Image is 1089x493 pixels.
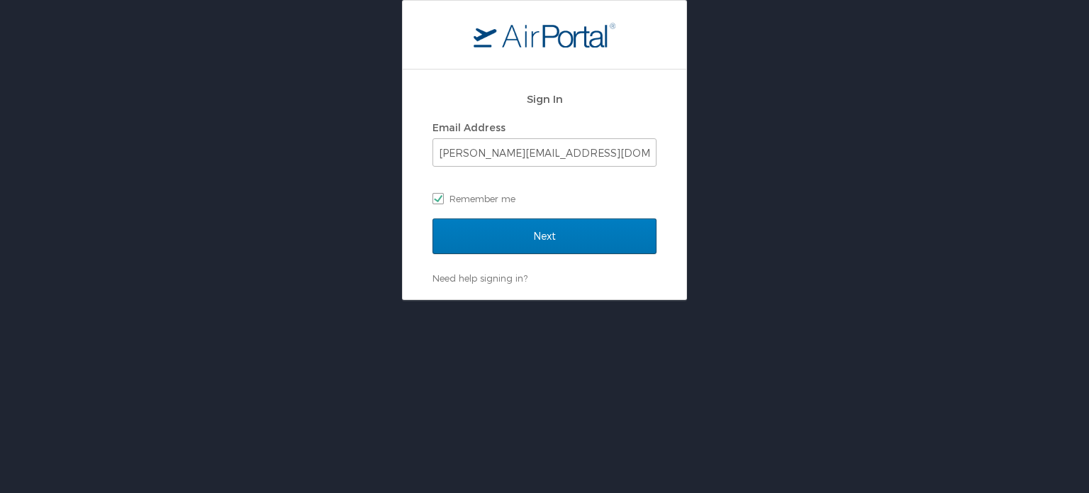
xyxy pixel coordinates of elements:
[474,22,615,48] img: logo
[432,272,527,284] a: Need help signing in?
[432,121,506,133] label: Email Address
[432,218,657,254] input: Next
[432,91,657,107] h2: Sign In
[432,188,657,209] label: Remember me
